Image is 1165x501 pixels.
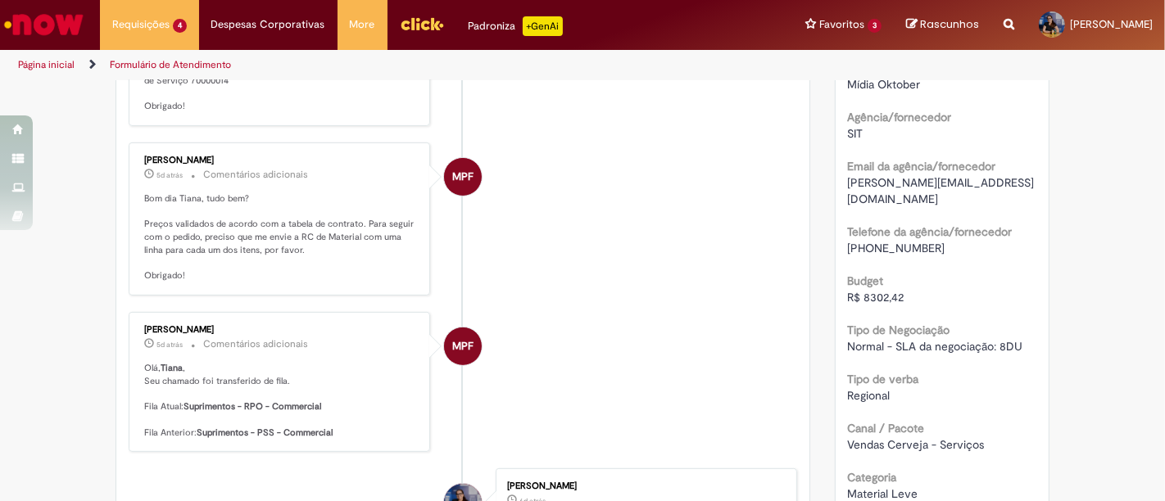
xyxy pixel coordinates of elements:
[2,8,86,41] img: ServiceNow
[848,159,996,174] b: Email da agência/fornecedor
[144,362,417,439] p: Olá, , Seu chamado foi transferido de fila. Fila Atual: Fila Anterior:
[848,486,918,501] span: Material Leve
[156,340,183,350] span: 5d atrás
[848,241,945,255] span: [PHONE_NUMBER]
[18,58,75,71] a: Página inicial
[350,16,375,33] span: More
[848,77,921,92] span: Mídia Oktober
[161,362,183,374] b: Tiana
[197,427,333,439] b: Suprimentos - PSS - Commercial
[452,327,474,366] span: MPF
[444,327,482,365] div: Marcus Paulo Furtado Silva
[184,400,321,413] b: Suprimentos - RPO - Commercial
[112,16,170,33] span: Requisições
[203,168,308,182] small: Comentários adicionais
[400,11,444,36] img: click_logo_yellow_360x200.png
[144,325,417,335] div: [PERSON_NAME]
[12,50,764,80] ul: Trilhas de página
[110,58,231,71] a: Formulário de Atendimento
[211,16,325,33] span: Despesas Corporativas
[848,421,925,436] b: Canal / Pacote
[848,110,952,124] b: Agência/fornecedor
[144,156,417,165] div: [PERSON_NAME]
[906,17,979,33] a: Rascunhos
[156,170,183,180] time: 26/09/2025 09:25:29
[848,372,919,386] b: Tipo de verba
[848,224,1013,239] b: Telefone da agência/fornecedor
[819,16,864,33] span: Favoritos
[848,273,884,288] b: Budget
[848,290,904,305] span: R$ 8302,42
[144,192,417,282] p: Bom dia Tiana, tudo bem? Preços validados de acordo com a tabela de contrato. Para seguir com o p...
[469,16,563,36] div: Padroniza
[173,19,187,33] span: 4
[848,323,950,337] b: Tipo de Negociação
[507,481,780,491] div: [PERSON_NAME]
[848,175,1035,206] span: [PERSON_NAME][EMAIL_ADDRESS][DOMAIN_NAME]
[848,470,897,485] b: Categoria
[1070,17,1153,31] span: [PERSON_NAME]
[848,388,891,403] span: Regional
[156,340,183,350] time: 26/09/2025 08:04:33
[452,157,474,196] span: MPF
[848,339,1023,354] span: Normal - SLA da negociação: 8DU
[203,337,308,351] small: Comentários adicionais
[920,16,979,32] span: Rascunhos
[868,19,882,33] span: 3
[144,48,417,113] p: Além disso, preciso de outra RC de Serviço no valor de R$ 2.857,98 para seguir com o frete, pode ...
[848,437,985,452] span: Vendas Cerveja - Serviços
[523,16,563,36] p: +GenAi
[848,126,864,141] span: SIT
[444,158,482,196] div: Marcus Paulo Furtado Silva
[156,170,183,180] span: 5d atrás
